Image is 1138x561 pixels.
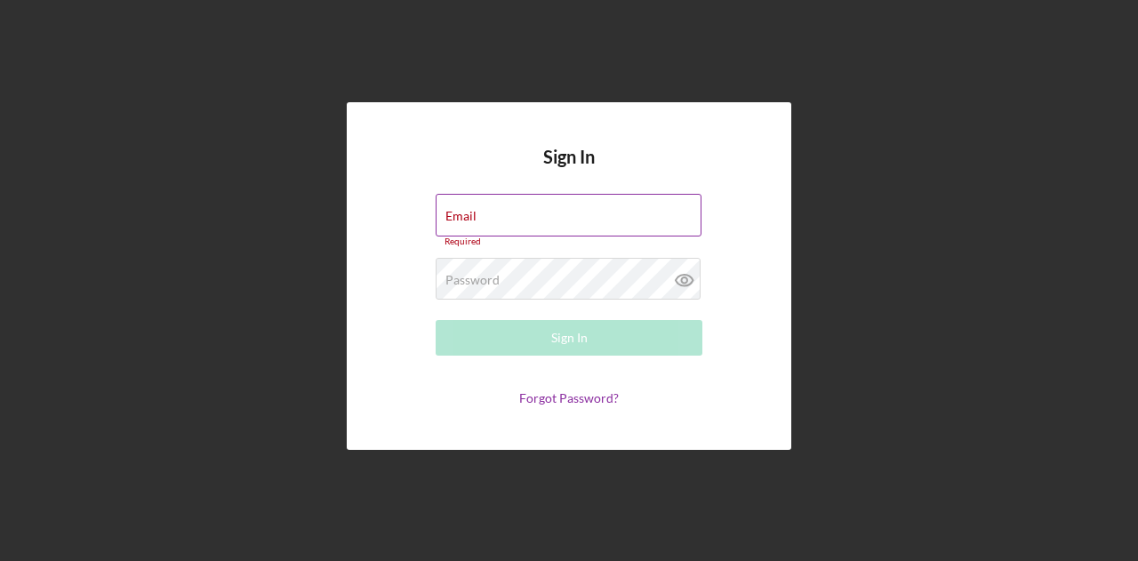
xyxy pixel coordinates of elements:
[551,320,588,356] div: Sign In
[445,273,500,287] label: Password
[436,236,702,247] div: Required
[519,390,619,405] a: Forgot Password?
[543,147,595,194] h4: Sign In
[445,209,477,223] label: Email
[436,320,702,356] button: Sign In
